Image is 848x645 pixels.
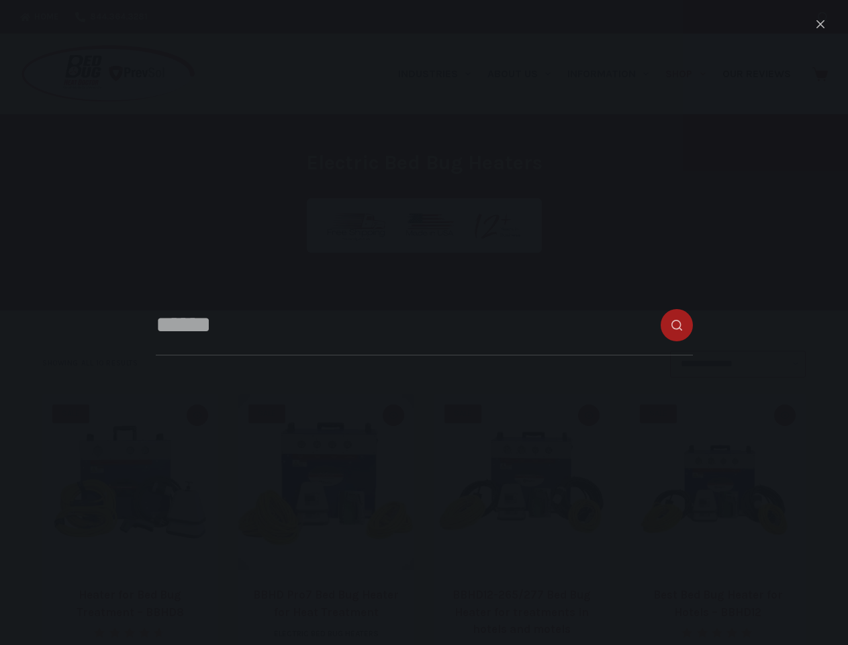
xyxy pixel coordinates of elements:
nav: Primary [389,34,799,114]
a: Electric Bed Bug Heaters [274,629,379,638]
span: SALE [444,404,481,423]
div: Rated 4.67 out of 5 [94,628,166,638]
p: Showing all 10 results [42,357,138,370]
a: About Us [479,34,559,114]
a: Information [559,34,657,114]
span: SALE [52,404,89,423]
button: Quick view toggle [187,404,208,426]
a: BBHD Pro7 Bed Bug Heater for Heat Treatment [238,394,414,570]
a: BBHD12-265/277 Bed Bug Heater for treatments in hotels and motels [453,588,591,636]
div: Rated 5.00 out of 5 [681,628,753,638]
button: Search [818,12,828,22]
a: Shop [657,34,714,114]
span: SALE [248,404,285,423]
a: Best Bed Bug Heater for Hotels – BBHD12 [653,588,783,619]
a: Heater for Bed Bug Treatment - BBHD8 [42,394,218,570]
span: SALE [640,404,677,423]
img: Prevsol/Bed Bug Heat Doctor [20,44,196,104]
button: Quick view toggle [383,404,404,426]
button: Quick view toggle [578,404,600,426]
a: Best Bed Bug Heater for Hotels - BBHD12 [630,394,806,570]
a: BBHD Pro7 Bed Bug Heater for Heat Treatment [253,588,399,619]
select: Shop order [670,351,806,378]
a: Heater for Bed Bug Treatment – BBHD8 [77,588,184,619]
h1: Electric Bed Bug Heaters [173,148,676,178]
a: Industries [389,34,479,114]
a: Our Reviews [714,34,799,114]
button: Quick view toggle [774,404,796,426]
a: BBHD12-265/277 Bed Bug Heater for treatments in hotels and motels [434,394,610,570]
